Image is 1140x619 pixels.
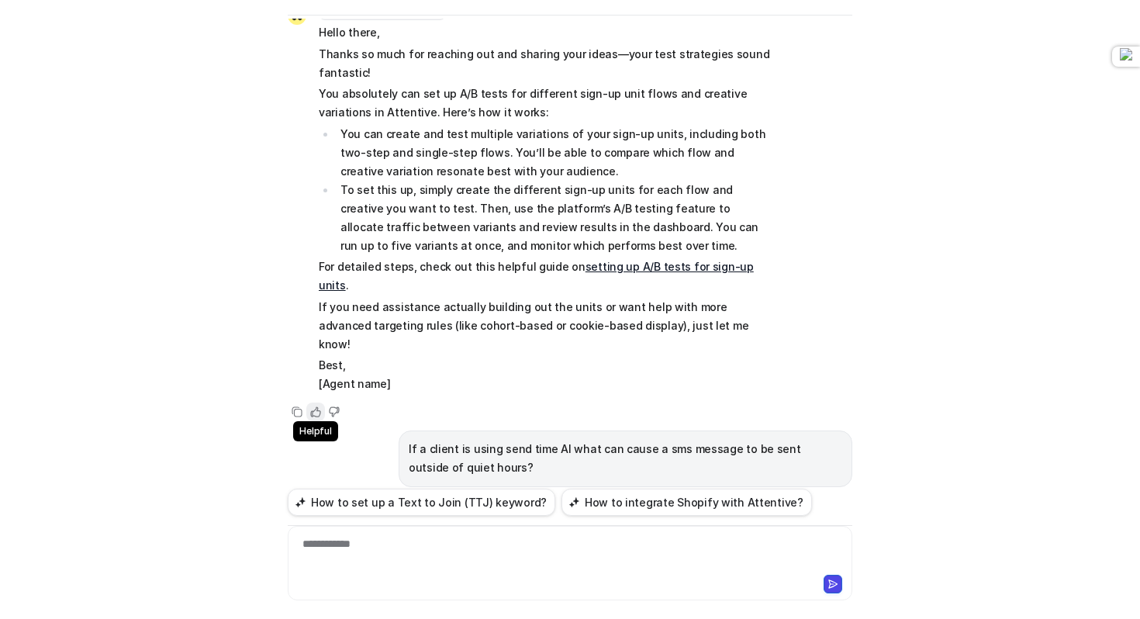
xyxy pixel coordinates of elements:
[319,45,772,82] p: Thanks so much for reaching out and sharing your ideas—your test strategies sound fantastic!
[319,5,446,20] span: Searched knowledge base
[336,125,772,181] li: You can create and test multiple variations of your sign-up units, including both two-step and si...
[319,85,772,122] p: You absolutely can set up A/B tests for different sign-up unit flows and creative variations in A...
[1120,48,1140,65] img: loops-logo
[319,23,772,42] p: Hello there,
[561,489,812,516] button: How to integrate Shopify with Attentive?
[293,421,337,441] span: Helpful
[319,356,772,393] p: Best, [Agent name]
[409,440,842,477] p: If a client is using send time AI what can cause a sms message to be sent outside of quiet hours?
[319,298,772,354] p: If you need assistance actually building out the units or want help with more advanced targeting ...
[336,181,772,255] li: To set this up, simply create the different sign-up units for each flow and creative you want to ...
[288,489,555,516] button: How to set up a Text to Join (TTJ) keyword?
[319,258,772,295] p: For detailed steps, check out this helpful guide on .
